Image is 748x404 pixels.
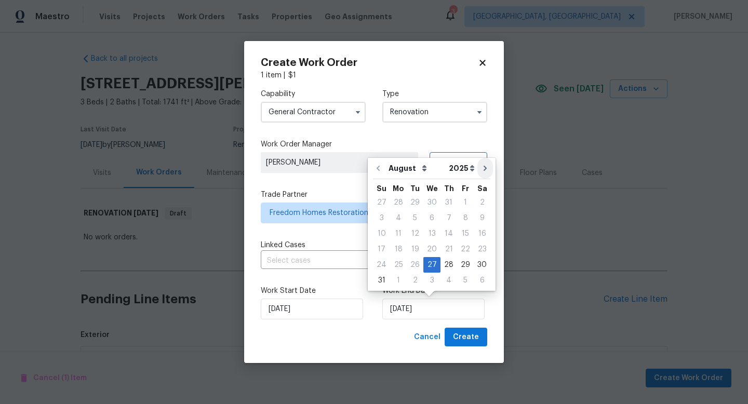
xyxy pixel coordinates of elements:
div: Sun Jul 27 2025 [373,195,390,210]
div: 31 [440,195,457,210]
div: Mon Aug 04 2025 [390,210,407,226]
div: Tue Aug 05 2025 [407,210,423,226]
div: Sun Aug 24 2025 [373,257,390,273]
div: 29 [407,195,423,210]
div: Thu Aug 14 2025 [440,226,457,241]
abbr: Thursday [444,185,454,192]
div: Sat Sep 06 2025 [474,273,490,288]
div: 2 [407,273,423,288]
div: Tue Aug 19 2025 [407,241,423,257]
div: Tue Aug 26 2025 [407,257,423,273]
span: Cancel [414,331,440,344]
div: Wed Aug 13 2025 [423,226,440,241]
div: Wed Sep 03 2025 [423,273,440,288]
div: 10 [373,226,390,241]
input: M/D/YYYY [261,299,363,319]
span: Create [453,331,479,344]
abbr: Wednesday [426,185,438,192]
div: Sat Aug 09 2025 [474,210,490,226]
div: Fri Aug 22 2025 [457,241,474,257]
div: 11 [390,226,407,241]
div: Sun Aug 31 2025 [373,273,390,288]
div: Mon Aug 11 2025 [390,226,407,241]
div: 6 [423,211,440,225]
span: $ 1 [288,72,296,79]
div: 12 [407,226,423,241]
div: Thu Aug 28 2025 [440,257,457,273]
span: [PERSON_NAME] [266,157,413,168]
span: Linked Cases [261,240,305,250]
button: Show options [473,106,486,118]
div: Mon Sep 01 2025 [390,273,407,288]
div: 22 [457,242,474,257]
div: Mon Aug 25 2025 [390,257,407,273]
div: 17 [373,242,390,257]
div: Sun Aug 10 2025 [373,226,390,241]
abbr: Friday [462,185,469,192]
div: 24 [373,258,390,272]
div: Fri Aug 01 2025 [457,195,474,210]
div: Thu Aug 07 2025 [440,210,457,226]
div: Sat Aug 30 2025 [474,257,490,273]
div: Fri Aug 29 2025 [457,257,474,273]
div: 3 [423,273,440,288]
abbr: Tuesday [410,185,420,192]
button: Cancel [410,328,445,347]
div: Tue Aug 12 2025 [407,226,423,241]
div: 21 [440,242,457,257]
div: 1 [390,273,407,288]
div: 4 [390,211,407,225]
div: 30 [474,258,490,272]
h2: Create Work Order [261,58,478,68]
div: 4 [440,273,457,288]
div: 2 [474,195,490,210]
div: 30 [423,195,440,210]
div: 28 [440,258,457,272]
select: Month [386,160,446,176]
div: Sat Aug 16 2025 [474,226,490,241]
label: Type [382,89,487,99]
div: Wed Aug 27 2025 [423,257,440,273]
button: Show options [352,106,364,118]
div: Thu Aug 21 2025 [440,241,457,257]
button: Go to previous month [370,158,386,179]
div: Sun Aug 03 2025 [373,210,390,226]
button: Go to next month [477,158,493,179]
span: Freedom Homes Restoration LLC - TPA [270,208,463,218]
div: 27 [423,258,440,272]
div: 27 [373,195,390,210]
div: 26 [407,258,423,272]
label: Work Order Manager [261,139,487,150]
div: Tue Sep 02 2025 [407,273,423,288]
div: 16 [474,226,490,241]
div: Sat Aug 23 2025 [474,241,490,257]
span: Assign [438,157,463,168]
abbr: Saturday [477,185,487,192]
div: 7 [440,211,457,225]
div: 5 [457,273,474,288]
div: Mon Aug 18 2025 [390,241,407,257]
div: 3 [373,211,390,225]
div: Thu Jul 31 2025 [440,195,457,210]
label: Trade Partner [261,190,487,200]
div: 9 [474,211,490,225]
div: 29 [457,258,474,272]
div: Sat Aug 02 2025 [474,195,490,210]
div: 23 [474,242,490,257]
div: 13 [423,226,440,241]
div: 14 [440,226,457,241]
div: 8 [457,211,474,225]
input: Select... [261,102,366,123]
div: Sun Aug 17 2025 [373,241,390,257]
div: Wed Aug 20 2025 [423,241,440,257]
div: Mon Jul 28 2025 [390,195,407,210]
input: Select cases [261,253,458,269]
div: 28 [390,195,407,210]
div: 6 [474,273,490,288]
button: Create [445,328,487,347]
div: Wed Aug 06 2025 [423,210,440,226]
label: Work Start Date [261,286,366,296]
input: Select... [382,102,487,123]
div: 31 [373,273,390,288]
div: 25 [390,258,407,272]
